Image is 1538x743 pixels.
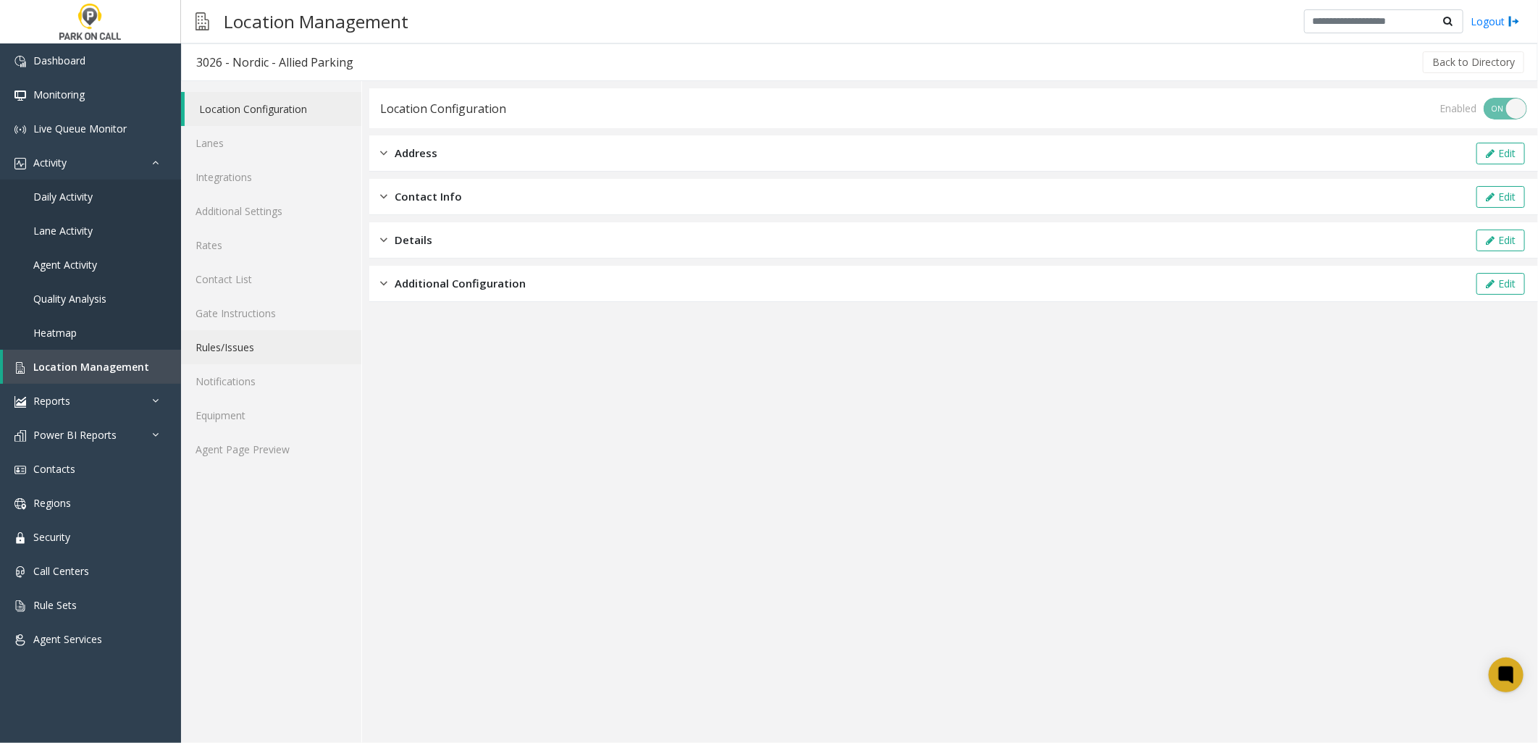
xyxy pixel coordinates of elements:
[181,364,361,398] a: Notifications
[181,432,361,466] a: Agent Page Preview
[380,188,387,205] img: closed
[33,564,89,578] span: Call Centers
[14,362,26,374] img: 'icon'
[33,530,70,544] span: Security
[33,292,106,306] span: Quality Analysis
[3,350,181,384] a: Location Management
[33,428,117,442] span: Power BI Reports
[14,396,26,408] img: 'icon'
[1476,186,1525,208] button: Edit
[217,4,416,39] h3: Location Management
[33,54,85,67] span: Dashboard
[33,598,77,612] span: Rule Sets
[33,88,85,101] span: Monitoring
[33,326,77,340] span: Heatmap
[33,394,70,408] span: Reports
[33,632,102,646] span: Agent Services
[1471,14,1520,29] a: Logout
[1508,14,1520,29] img: logout
[380,99,506,118] div: Location Configuration
[33,360,149,374] span: Location Management
[33,496,71,510] span: Regions
[14,90,26,101] img: 'icon'
[1476,230,1525,251] button: Edit
[14,566,26,578] img: 'icon'
[185,92,361,126] a: Location Configuration
[395,232,432,248] span: Details
[14,498,26,510] img: 'icon'
[14,464,26,476] img: 'icon'
[181,228,361,262] a: Rates
[181,194,361,228] a: Additional Settings
[33,122,127,135] span: Live Queue Monitor
[14,600,26,612] img: 'icon'
[181,160,361,194] a: Integrations
[181,126,361,160] a: Lanes
[196,53,353,72] div: 3026 - Nordic - Allied Parking
[1476,273,1525,295] button: Edit
[33,190,93,203] span: Daily Activity
[181,296,361,330] a: Gate Instructions
[33,224,93,238] span: Lane Activity
[181,398,361,432] a: Equipment
[14,56,26,67] img: 'icon'
[14,634,26,646] img: 'icon'
[1476,143,1525,164] button: Edit
[33,462,75,476] span: Contacts
[181,262,361,296] a: Contact List
[14,124,26,135] img: 'icon'
[395,188,462,205] span: Contact Info
[14,532,26,544] img: 'icon'
[33,258,97,272] span: Agent Activity
[395,145,437,161] span: Address
[1440,101,1476,116] div: Enabled
[380,275,387,292] img: closed
[380,145,387,161] img: closed
[395,275,526,292] span: Additional Configuration
[14,158,26,169] img: 'icon'
[181,330,361,364] a: Rules/Issues
[196,4,209,39] img: pageIcon
[380,232,387,248] img: closed
[14,430,26,442] img: 'icon'
[33,156,67,169] span: Activity
[1423,51,1524,73] button: Back to Directory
